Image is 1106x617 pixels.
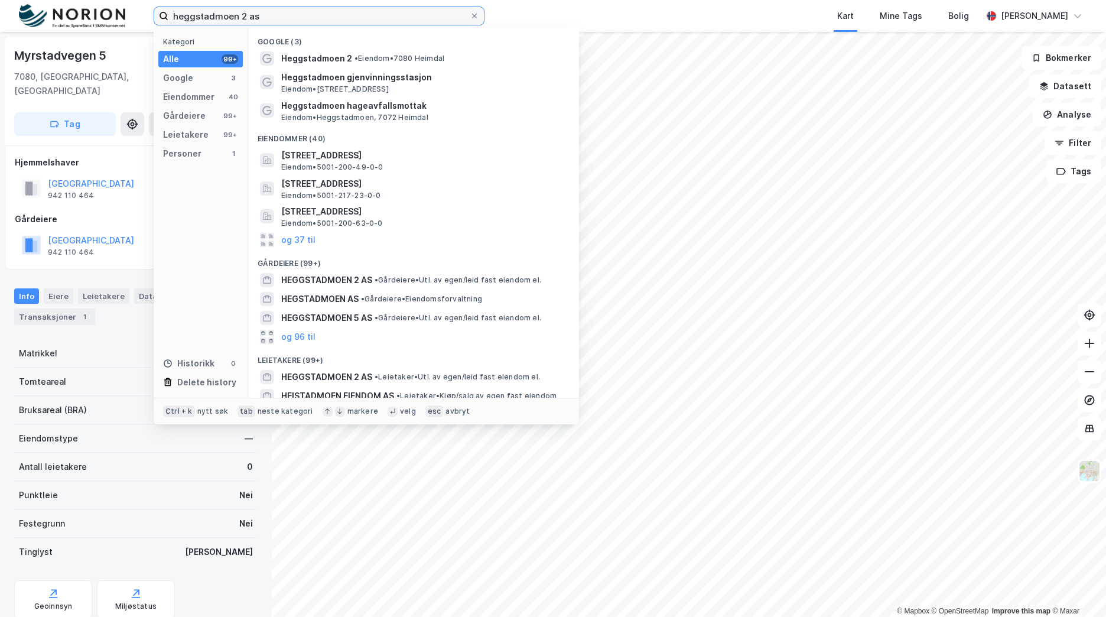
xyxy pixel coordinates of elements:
[1047,560,1106,617] div: Kontrollprogram for chat
[400,407,416,416] div: velg
[880,9,922,23] div: Mine Tags
[948,9,969,23] div: Bolig
[19,460,87,474] div: Antall leietakere
[14,308,95,325] div: Transaksjoner
[1045,131,1101,155] button: Filter
[281,233,315,247] button: og 37 til
[197,407,229,416] div: nytt søk
[79,311,90,323] div: 1
[281,148,565,163] span: [STREET_ADDRESS]
[163,109,206,123] div: Gårdeiere
[932,607,989,615] a: OpenStreetMap
[163,90,214,104] div: Eiendommer
[248,249,579,271] div: Gårdeiere (99+)
[361,294,365,303] span: •
[1001,9,1068,23] div: [PERSON_NAME]
[375,313,378,322] span: •
[163,52,179,66] div: Alle
[163,128,209,142] div: Leietakere
[837,9,854,23] div: Kart
[19,488,58,502] div: Punktleie
[396,391,400,400] span: •
[245,431,253,446] div: —
[281,330,315,344] button: og 96 til
[281,99,565,113] span: Heggstadmoen hageavfallsmottak
[281,273,372,287] span: HEGGSTADMOEN 2 AS
[44,288,73,304] div: Eiere
[375,372,378,381] span: •
[14,70,164,98] div: 7080, [GEOGRAPHIC_DATA], [GEOGRAPHIC_DATA]
[48,191,94,200] div: 942 110 464
[354,54,358,63] span: •
[1047,560,1106,617] iframe: Chat Widget
[229,92,238,102] div: 40
[163,147,201,161] div: Personer
[15,212,257,226] div: Gårdeiere
[396,391,557,401] span: Leietaker • Kjøp/salg av egen fast eiendom
[375,313,541,323] span: Gårdeiere • Utl. av egen/leid fast eiendom el.
[248,125,579,146] div: Eiendommer (40)
[281,113,428,122] span: Eiendom • Heggstadmoen, 7072 Heimdal
[163,71,193,85] div: Google
[163,405,195,417] div: Ctrl + k
[14,112,116,136] button: Tag
[375,372,540,382] span: Leietaker • Utl. av egen/leid fast eiendom el.
[281,163,383,172] span: Eiendom • 5001-200-49-0-0
[222,54,238,64] div: 99+
[14,288,39,304] div: Info
[247,460,253,474] div: 0
[34,602,73,611] div: Geoinnsyn
[992,607,1050,615] a: Improve this map
[425,405,444,417] div: esc
[281,191,381,200] span: Eiendom • 5001-217-23-0-0
[248,28,579,49] div: Google (3)
[258,407,313,416] div: neste kategori
[1046,160,1101,183] button: Tags
[1078,460,1101,482] img: Z
[281,219,383,228] span: Eiendom • 5001-200-63-0-0
[1033,103,1101,126] button: Analyse
[248,346,579,368] div: Leietakere (99+)
[19,403,87,417] div: Bruksareal (BRA)
[281,85,389,94] span: Eiendom • [STREET_ADDRESS]
[281,292,359,306] span: HEGSTADMOEN AS
[281,204,565,219] span: [STREET_ADDRESS]
[19,545,53,559] div: Tinglyst
[281,70,565,85] span: Heggstadmoen gjenvinningsstasjon
[177,375,236,389] div: Delete history
[354,54,444,63] span: Eiendom • 7080 Heimdal
[19,346,57,361] div: Matrikkel
[19,375,66,389] div: Tomteareal
[229,149,238,158] div: 1
[897,607,929,615] a: Mapbox
[163,37,243,46] div: Kategori
[19,4,125,28] img: norion-logo.80e7a08dc31c2e691866.png
[185,545,253,559] div: [PERSON_NAME]
[134,288,178,304] div: Datasett
[222,130,238,139] div: 99+
[168,7,470,25] input: Søk på adresse, matrikkel, gårdeiere, leietakere eller personer
[361,294,482,304] span: Gårdeiere • Eiendomsforvaltning
[445,407,470,416] div: avbryt
[1022,46,1101,70] button: Bokmerker
[281,311,372,325] span: HEGGSTADMOEN 5 AS
[78,288,129,304] div: Leietakere
[115,602,157,611] div: Miljøstatus
[222,111,238,121] div: 99+
[19,431,78,446] div: Eiendomstype
[347,407,378,416] div: markere
[229,73,238,83] div: 3
[229,359,238,368] div: 0
[281,389,394,403] span: HEISTADMOEN EIENDOM AS
[238,405,255,417] div: tab
[281,370,372,384] span: HEGGSTADMOEN 2 AS
[375,275,378,284] span: •
[281,177,565,191] span: [STREET_ADDRESS]
[19,517,65,531] div: Festegrunn
[48,248,94,257] div: 942 110 464
[1029,74,1101,98] button: Datasett
[163,356,214,371] div: Historikk
[239,488,253,502] div: Nei
[14,46,109,65] div: Myrstadvegen 5
[375,275,541,285] span: Gårdeiere • Utl. av egen/leid fast eiendom el.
